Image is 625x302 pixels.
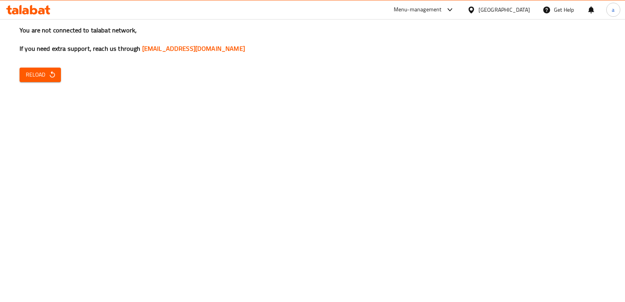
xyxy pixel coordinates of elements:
span: Reload [26,70,55,80]
button: Reload [20,68,61,82]
span: a [612,5,614,14]
div: [GEOGRAPHIC_DATA] [479,5,530,14]
div: Menu-management [394,5,442,14]
a: [EMAIL_ADDRESS][DOMAIN_NAME] [142,43,245,54]
h3: You are not connected to talabat network, If you need extra support, reach us through [20,26,605,53]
